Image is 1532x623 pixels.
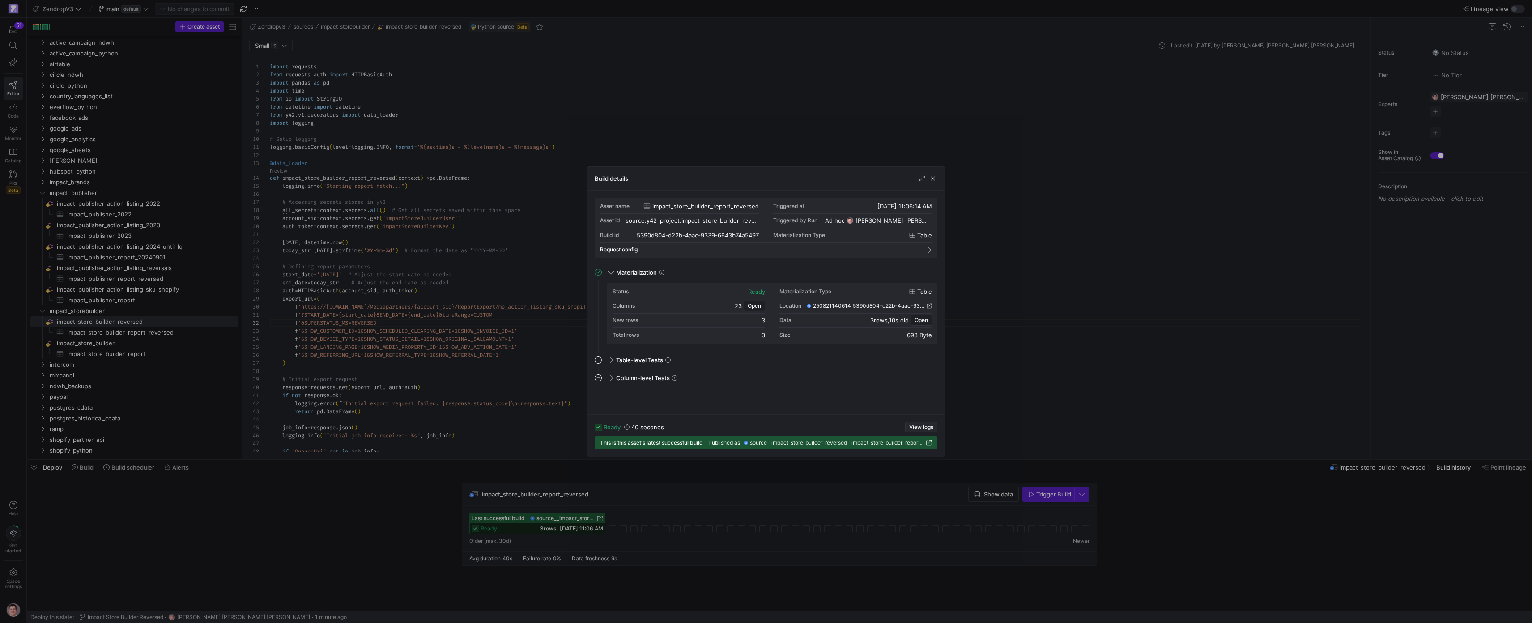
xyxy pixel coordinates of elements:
span: table [917,288,932,295]
span: Ad hoc [825,217,845,224]
div: Asset id [600,217,620,224]
button: Open [911,315,932,326]
mat-expansion-panel-header: Table-level Tests [595,353,937,367]
span: Open [748,303,761,309]
img: https://storage.googleapis.com/y42-prod-data-exchange/images/G2kHvxVlt02YItTmblwfhPy4mK5SfUxFU6Tr... [847,217,854,224]
div: 3 [762,317,765,324]
div: Total rows [613,332,639,338]
div: Columns [613,303,635,309]
span: table [917,232,932,239]
button: View logs [905,422,937,432]
mat-expansion-panel-header: Request config [600,243,932,256]
span: 250821140614_5390d804-d22b-4aac-9339-6643b74a5497 [813,303,925,309]
span: Materialization Type [773,232,825,238]
mat-expansion-panel-header: Materialization [595,265,937,280]
div: Data [779,317,792,323]
button: Ad hochttps://storage.googleapis.com/y42-prod-data-exchange/images/G2kHvxVlt02YItTmblwfhPy4mK5SfU... [823,216,932,225]
mat-expansion-panel-header: Column-level Tests [595,371,937,385]
span: 10s old [889,317,909,324]
span: Published as [708,440,740,446]
span: impact_store_builder_report_reversed [652,203,759,210]
span: [DATE] 11:06:14 AM [877,203,932,210]
div: Build id [600,232,619,238]
div: 698 Byte [907,331,932,339]
div: Materialization [595,283,937,353]
button: Open [744,301,765,311]
div: 5390d804-d22b-4aac-9339-6643b74a5497 [637,232,759,239]
span: This is this asset's latest successful build [600,440,703,446]
div: Triggered by Run [773,217,817,224]
mat-panel-title: Request config [600,246,921,253]
div: 3 [762,331,765,339]
div: Triggered at [773,203,804,209]
a: 250821140614_5390d804-d22b-4aac-9339-6643b74a5497 [807,303,932,309]
div: New rows [613,317,638,323]
span: [PERSON_NAME] [PERSON_NAME] [PERSON_NAME] [855,217,930,224]
div: Location [779,303,801,309]
y42-duration: 40 seconds [631,424,664,431]
div: source.y42_project.impact_store_builder_reversed.impact_store_builder_report_reversed [626,217,759,224]
span: Materialization [616,269,657,276]
div: Asset name [600,203,630,209]
span: View logs [909,424,933,430]
a: source__impact_store_builder_reversed__impact_store_builder_report_reversed [744,440,932,446]
div: Status [613,288,629,295]
span: 3 rows [870,317,888,324]
div: ready [748,288,765,295]
span: Table-level Tests [616,356,663,364]
div: Size [779,332,791,338]
h3: Build details [595,175,628,182]
span: Open [915,317,928,323]
span: Column-level Tests [616,374,670,381]
div: Materialization Type [779,288,831,295]
span: source__impact_store_builder_reversed__impact_store_builder_report_reversed [750,440,924,446]
span: ready [604,424,621,431]
div: , [870,317,909,324]
span: 23 [735,302,742,309]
